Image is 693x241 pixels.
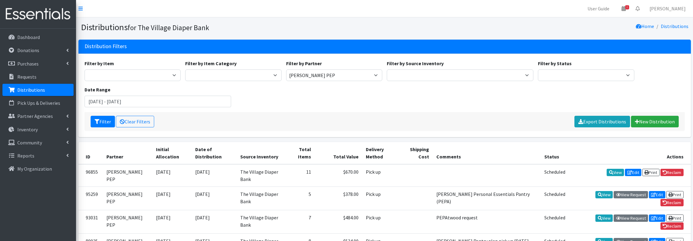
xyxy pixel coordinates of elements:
td: PEPAtwood request [433,210,541,233]
a: Requests [2,71,74,83]
td: [PERSON_NAME] PEP [103,186,152,210]
td: 95259 [78,186,103,210]
td: [DATE] [152,210,192,233]
th: ID [78,142,103,164]
p: Partner Agencies [17,113,53,119]
a: Reclaim [660,169,684,176]
a: Reports [2,150,74,162]
a: Reclaim [660,199,684,206]
a: Purchases [2,58,74,70]
td: $484.00 [315,210,362,233]
th: Status [541,142,569,164]
td: $670.00 [315,164,362,187]
th: Actions [569,142,691,164]
p: Community [17,140,42,146]
a: [PERSON_NAME] [645,2,691,15]
a: View [595,214,613,222]
a: My Organization [2,163,74,175]
a: New Distribution [631,116,679,127]
input: January 1, 2011 - December 31, 2011 [85,96,231,107]
a: Print [666,214,684,222]
p: Requests [17,74,36,80]
th: Shipping Cost [399,142,433,164]
th: Delivery Method [362,142,399,164]
a: Partner Agencies [2,110,74,122]
a: 1 [617,2,631,15]
p: Reports [17,153,34,159]
label: Filter by Status [538,60,572,67]
label: Date Range [85,86,110,93]
a: Clear Filters [116,116,154,127]
td: Scheduled [541,164,569,187]
td: [DATE] [192,186,237,210]
p: Dashboard [17,34,40,40]
a: Donations [2,44,74,56]
a: View [607,169,624,176]
th: Total Value [315,142,362,164]
h3: Distribution Filters [85,43,127,50]
a: Distributions [2,84,74,96]
td: 7 [283,210,314,233]
td: 5 [283,186,314,210]
label: Filter by Item [85,60,114,67]
button: Filter [91,116,115,127]
a: Distributions [661,23,688,29]
td: [DATE] [152,186,192,210]
a: User Guide [583,2,614,15]
td: 93031 [78,210,103,233]
td: Pick up [362,186,399,210]
a: Print [642,169,660,176]
td: The Village Diaper Bank [237,164,283,187]
a: Inventory [2,123,74,136]
a: View Request [614,191,648,198]
span: 1 [625,5,629,9]
th: Total Items [283,142,314,164]
a: Community [2,136,74,149]
p: My Organization [17,166,52,172]
a: Edit [649,214,665,222]
td: [PERSON_NAME] PEP [103,210,152,233]
td: The Village Diaper Bank [237,210,283,233]
th: Date of Distribution [192,142,237,164]
p: Donations [17,47,39,53]
td: Scheduled [541,186,569,210]
label: Filter by Source Inventory [387,60,444,67]
td: Pick up [362,210,399,233]
td: [DATE] [192,210,237,233]
img: HumanEssentials [2,4,74,24]
label: Filter by Item Category [185,60,237,67]
td: [DATE] [152,164,192,187]
p: Purchases [17,61,39,67]
td: 96855 [78,164,103,187]
th: Initial Allocation [152,142,192,164]
a: Edit [649,191,665,198]
td: 11 [283,164,314,187]
a: Dashboard [2,31,74,43]
h1: Distributions [81,22,383,33]
td: Pick up [362,164,399,187]
a: Edit [625,169,641,176]
p: Distributions [17,87,45,93]
small: for The Village Diaper Bank [128,23,209,32]
label: Filter by Partner [286,60,322,67]
th: Source Inventory [237,142,283,164]
th: Partner [103,142,152,164]
td: [DATE] [192,164,237,187]
th: Comments [433,142,541,164]
a: Reclaim [660,222,684,230]
td: The Village Diaper Bank [237,186,283,210]
a: Print [666,191,684,198]
a: Home [636,23,654,29]
a: Export Distributions [574,116,630,127]
p: Pick Ups & Deliveries [17,100,60,106]
a: View [595,191,613,198]
td: $378.00 [315,186,362,210]
td: Scheduled [541,210,569,233]
td: [PERSON_NAME] PEP [103,164,152,187]
p: Inventory [17,126,38,133]
a: Pick Ups & Deliveries [2,97,74,109]
a: View Request [614,214,648,222]
td: [PERSON_NAME] Personal Essentials Pantry (PEPA) [433,186,541,210]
